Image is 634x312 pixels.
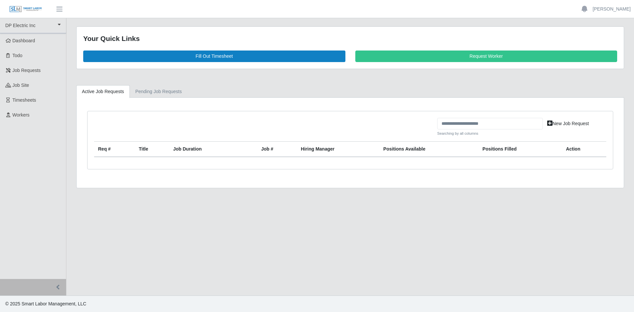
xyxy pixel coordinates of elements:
a: Pending Job Requests [130,85,188,98]
a: Active Job Requests [76,85,130,98]
span: Workers [13,112,30,118]
th: Job Duration [169,142,241,157]
th: Action [562,142,606,157]
span: Timesheets [13,97,36,103]
a: Fill Out Timesheet [83,51,345,62]
span: Dashboard [13,38,35,43]
a: [PERSON_NAME] [593,6,631,13]
a: New Job Request [543,118,593,129]
th: Job # [257,142,297,157]
small: Searching by all columns [437,131,543,136]
th: Title [135,142,169,157]
a: Request Worker [355,51,617,62]
span: © 2025 Smart Labor Management, LLC [5,301,86,306]
th: Positions Filled [478,142,562,157]
span: job site [13,83,29,88]
span: Todo [13,53,22,58]
span: Job Requests [13,68,41,73]
th: Hiring Manager [297,142,379,157]
div: Your Quick Links [83,33,617,44]
img: SLM Logo [9,6,42,13]
th: Req # [94,142,135,157]
th: Positions Available [379,142,478,157]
